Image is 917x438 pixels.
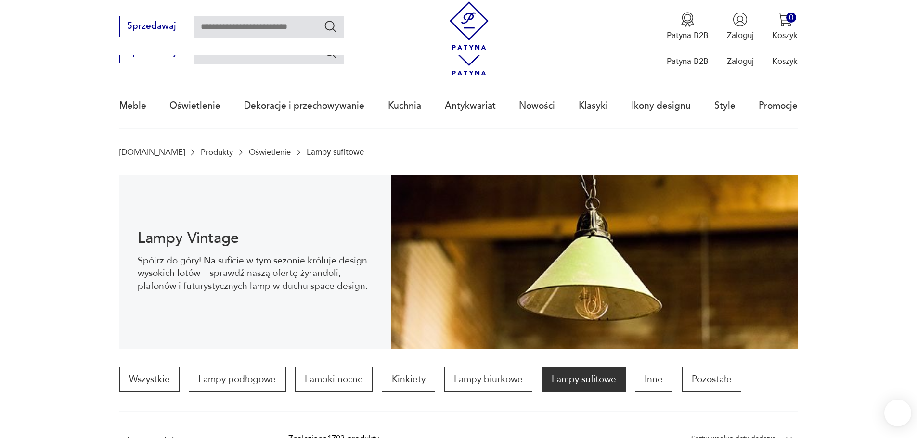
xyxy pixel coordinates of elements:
[772,30,798,41] p: Koszyk
[680,12,695,27] img: Ikona medalu
[249,148,291,157] a: Oświetlenie
[667,12,709,41] button: Patyna B2B
[388,84,421,128] a: Kuchnia
[244,84,364,128] a: Dekoracje i przechowywanie
[632,84,691,128] a: Ikony designu
[667,12,709,41] a: Ikona medaluPatyna B2B
[727,56,754,67] p: Zaloguj
[714,84,736,128] a: Style
[307,148,364,157] p: Lampy sufitowe
[445,1,493,50] img: Patyna - sklep z meblami i dekoracjami vintage
[519,84,555,128] a: Nowości
[772,56,798,67] p: Koszyk
[542,367,625,392] a: Lampy sufitowe
[189,367,285,392] a: Lampy podłogowe
[119,367,180,392] a: Wszystkie
[772,12,798,41] button: 0Koszyk
[667,30,709,41] p: Patyna B2B
[579,84,608,128] a: Klasyki
[119,23,184,31] a: Sprzedawaj
[445,84,496,128] a: Antykwariat
[786,13,796,23] div: 0
[138,254,372,292] p: Spójrz do góry! Na suficie w tym sezonie króluje design wysokich lotów – sprawdź naszą ofertę żyr...
[635,367,672,392] a: Inne
[382,367,435,392] a: Kinkiety
[201,148,233,157] a: Produkty
[295,367,373,392] a: Lampki nocne
[733,12,748,27] img: Ikonka użytkownika
[323,45,337,59] button: Szukaj
[884,400,911,426] iframe: Smartsupp widget button
[727,30,754,41] p: Zaloguj
[119,49,184,57] a: Sprzedawaj
[119,84,146,128] a: Meble
[391,175,798,349] img: Lampy sufitowe w stylu vintage
[444,367,532,392] a: Lampy biurkowe
[119,148,185,157] a: [DOMAIN_NAME]
[119,16,184,37] button: Sprzedawaj
[727,12,754,41] button: Zaloguj
[667,56,709,67] p: Patyna B2B
[169,84,220,128] a: Oświetlenie
[777,12,792,27] img: Ikona koszyka
[759,84,798,128] a: Promocje
[323,19,337,33] button: Szukaj
[138,231,372,245] h1: Lampy Vintage
[682,367,741,392] a: Pozostałe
